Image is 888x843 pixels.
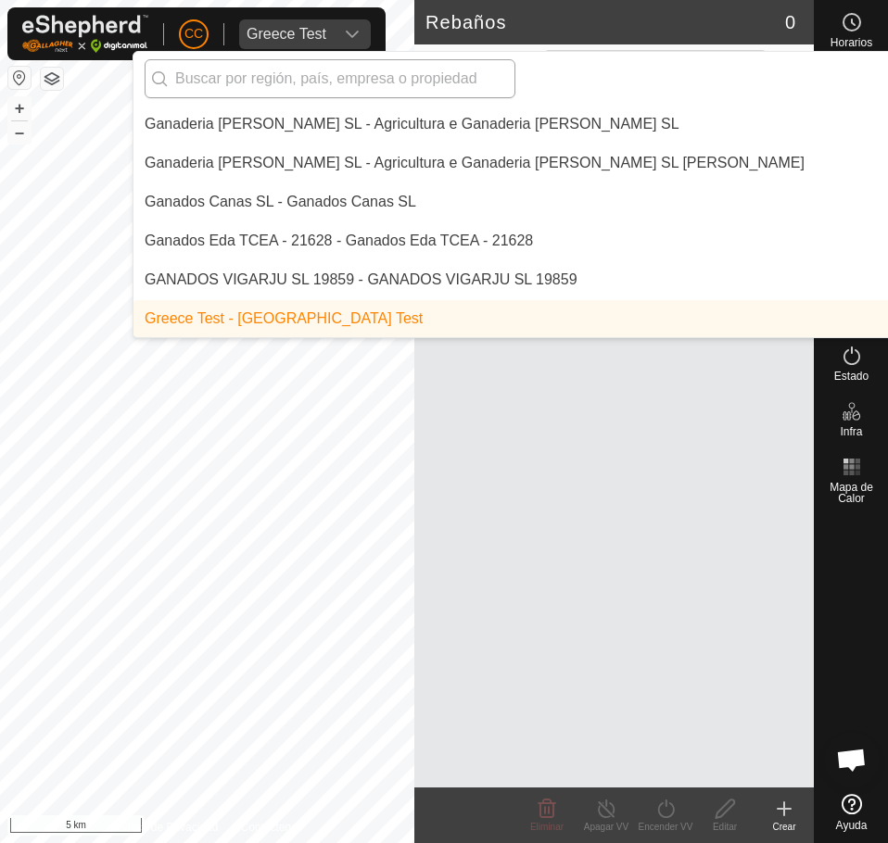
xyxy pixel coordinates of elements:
[836,820,868,831] span: Ayuda
[530,822,564,832] span: Eliminar
[425,11,785,33] h2: Rebaños
[824,732,880,787] div: Open chat
[41,68,63,90] button: Capas del Mapa
[22,15,148,53] img: Logo Gallagher
[334,19,371,49] div: dropdown trigger
[111,819,218,836] a: Política de Privacidad
[840,426,862,437] span: Infra
[577,820,636,834] div: Apagar VV
[145,152,805,174] div: Ganaderia [PERSON_NAME] SL - Agricultura e Ganaderia [PERSON_NAME] SL [PERSON_NAME]
[145,59,515,98] input: Buscar por región, país, empresa o propiedad
[240,819,302,836] a: Contáctenos
[8,67,31,89] button: Restablecer Mapa
[636,820,695,834] div: Encender VV
[145,113,679,135] div: Ganaderia [PERSON_NAME] SL - Agricultura e Ganaderia [PERSON_NAME] SL
[184,24,203,44] span: CC
[815,786,888,838] a: Ayuda
[8,97,31,120] button: +
[819,482,883,504] span: Mapa de Calor
[755,820,814,834] div: Crear
[145,308,423,330] div: Greece Test - [GEOGRAPHIC_DATA] Test
[834,371,869,382] span: Estado
[247,27,326,42] div: Greece Test
[145,191,416,213] div: Ganados Canas SL - Ganados Canas SL
[145,230,533,252] div: Ganados Eda TCEA - 21628 - Ganados Eda TCEA - 21628
[239,19,334,49] span: Greece Test
[8,121,31,144] button: –
[145,269,577,291] div: GANADOS VIGARJU SL 19859 - GANADOS VIGARJU SL 19859
[831,37,872,48] span: Horarios
[695,820,755,834] div: Editar
[785,8,795,36] span: 0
